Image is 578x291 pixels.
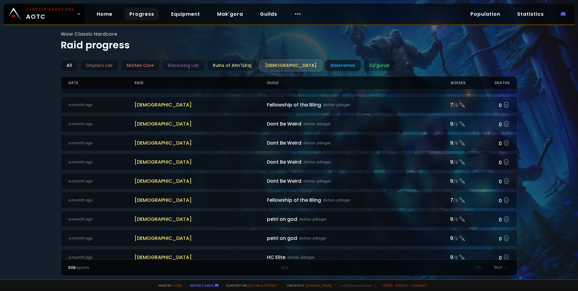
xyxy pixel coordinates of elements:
[222,283,279,288] span: Support me,
[453,255,458,261] small: / 9
[249,283,279,288] a: Buy me a coffee
[267,215,421,223] div: petri on god
[68,178,135,184] div: a month ago
[4,4,85,24] a: Classic HardcoreAOTC
[61,211,517,227] a: a month ago[DEMOGRAPHIC_DATA]petri on goddefias-pillager9/90
[421,253,466,261] div: 9
[267,253,421,261] div: HC Elite
[92,8,117,20] a: Home
[453,236,458,242] small: / 9
[421,101,466,109] div: 7
[282,283,332,288] span: Checkout
[453,198,458,204] small: / 9
[267,234,421,242] div: petri on god
[490,263,510,272] div: Next
[135,196,267,204] span: [DEMOGRAPHIC_DATA]
[255,8,282,20] a: Guilds
[68,265,179,270] div: reports
[466,119,510,128] div: 0
[267,101,421,109] div: Fellowship of the Bling
[26,7,74,21] span: AOTC
[135,139,267,147] span: [DEMOGRAPHIC_DATA]
[421,234,466,242] div: 9
[26,7,74,12] small: Classic Hardcore
[61,230,517,247] a: a month ago[DEMOGRAPHIC_DATA]petri on goddefias-pillager9/90
[259,60,322,71] div: [DEMOGRAPHIC_DATA]
[162,60,205,71] div: Blackwing Lair
[61,192,517,208] a: a month ago[DEMOGRAPHIC_DATA]Fellowship of the Blingdefias-pillager7/90
[80,60,119,71] div: Onyxia's Lair
[466,77,510,89] div: Deaths
[382,283,393,288] a: Terms
[325,60,361,71] div: Naxxramas
[207,60,257,71] div: Ruins of Ahn'Qiraj
[61,60,78,71] div: All
[299,217,326,222] small: defias-pillager
[453,141,458,147] small: / 9
[68,217,135,222] div: a month ago
[68,77,135,89] div: Date
[61,30,517,52] h1: Raid progress
[303,159,331,165] small: defias-pillager
[468,263,487,272] div: Prev
[68,255,135,260] div: a month ago
[61,96,517,113] a: a month ago[DEMOGRAPHIC_DATA]Fellowship of the Blingdefias-pillager7/90
[299,236,326,241] small: defias-pillager
[61,116,517,132] a: a month ago[DEMOGRAPHIC_DATA]Dont Be Weirddefias-pillager9/90
[421,196,466,204] div: 7
[68,265,76,270] span: 506
[173,283,182,288] a: a fan
[466,8,505,20] a: Population
[135,77,267,89] div: Raid
[421,215,466,223] div: 9
[453,160,458,166] small: / 9
[61,154,517,170] a: a month ago[DEMOGRAPHIC_DATA]Dont Be Weirddefias-pillager9/90
[135,253,267,261] span: [DEMOGRAPHIC_DATA]
[179,265,399,270] div: 1
[466,100,510,109] div: 0
[466,158,510,166] div: 0
[283,266,288,270] small: / 13
[306,283,332,288] a: [DOMAIN_NAME]
[466,234,510,243] div: 0
[68,140,135,146] div: a month ago
[303,140,331,146] small: defias-pillager
[421,77,466,89] div: Bosses
[155,283,182,288] span: Made by
[68,198,135,203] div: a month ago
[135,120,267,128] span: [DEMOGRAPHIC_DATA]
[303,178,331,184] small: defias-pillager
[323,102,350,108] small: defias-pillager
[68,159,135,165] div: a month ago
[453,217,458,223] small: / 9
[212,8,248,20] a: Mak'gora
[421,139,466,147] div: 9
[363,60,395,71] div: Zul'gurub
[61,173,517,189] a: a month ago[DEMOGRAPHIC_DATA]Dont Be Weirddefias-pillager9/90
[135,158,267,166] span: [DEMOGRAPHIC_DATA]
[68,236,135,241] div: a month ago
[466,215,510,224] div: 0
[61,30,517,38] span: Wow Classic Hardcore
[61,135,517,151] a: a month ago[DEMOGRAPHIC_DATA]Dont Be Weirddefias-pillager9/90
[121,60,160,71] div: Molten Core
[421,120,466,128] div: 9
[166,8,205,20] a: Equipment
[135,215,267,223] span: [DEMOGRAPHIC_DATA]
[323,198,350,203] small: defias-pillager
[421,158,466,166] div: 9
[453,122,458,128] small: / 9
[466,196,510,204] div: 0
[68,102,135,108] div: a month ago
[267,196,421,204] div: Fellowship of the Bling
[453,179,458,185] small: / 9
[287,255,315,260] small: defias-pillager
[421,177,466,185] div: 9
[61,249,517,266] a: a month ago[DEMOGRAPHIC_DATA]HC Elitedefias-pillager9/90
[267,158,421,166] div: Dont Be Weird
[68,121,135,127] div: a month ago
[267,177,421,185] div: Dont Be Weird
[303,121,331,127] small: defias-pillager
[135,234,267,242] span: [DEMOGRAPHIC_DATA]
[267,139,421,147] div: Dont Be Weird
